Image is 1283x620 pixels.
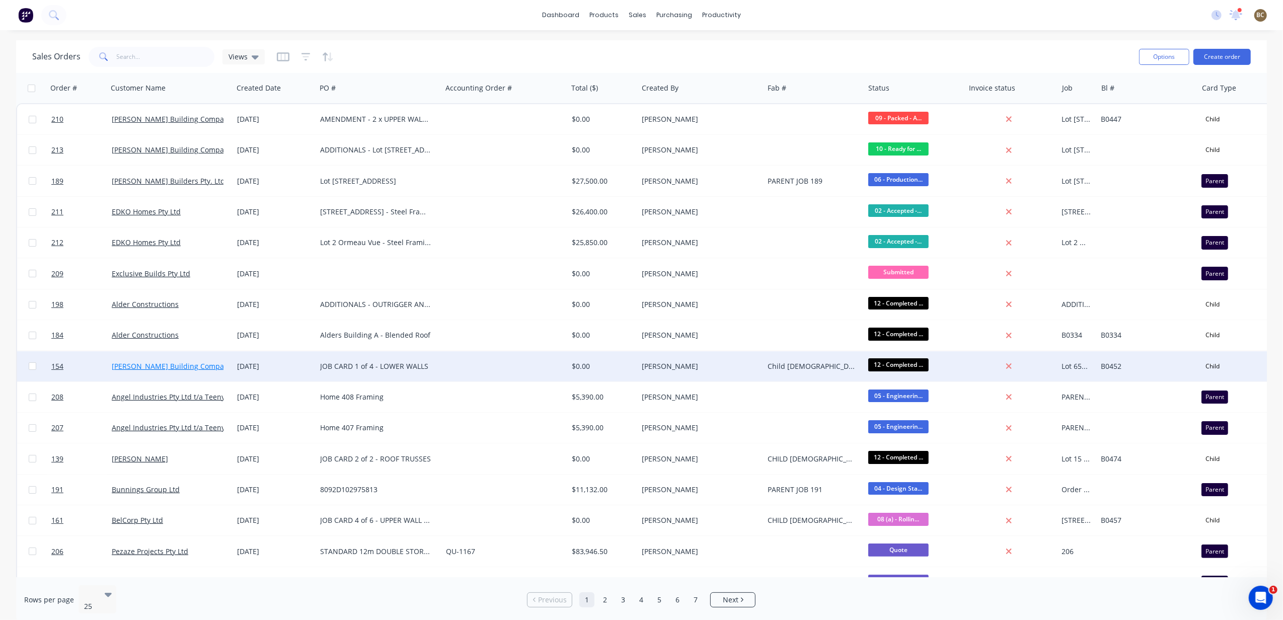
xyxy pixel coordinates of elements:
a: Page 2 [597,592,613,607]
div: [DATE] [237,361,312,371]
div: [DATE] [237,454,312,464]
a: Page 7 [688,592,703,607]
span: 12 - Completed ... [868,358,929,371]
span: Rows per page [24,595,74,605]
div: Total ($) [571,83,598,93]
div: Lot 15 The Point Cct, [GEOGRAPHIC_DATA] [1062,454,1091,464]
div: Parent [1201,236,1228,249]
div: [DATE] [237,114,312,124]
div: products [584,8,624,23]
span: 208 [51,392,63,402]
div: Job [1062,83,1073,93]
div: [DATE] [237,145,312,155]
div: Parent [1201,483,1228,496]
div: Order # [50,83,77,93]
div: $0.00 [572,454,631,464]
div: ADDITIONALS - BLENDED ROOF SYSTEM [1062,299,1091,309]
span: 211 [51,207,63,217]
a: Page 3 [616,592,631,607]
a: BelCorp Pty Ltd [112,515,163,525]
div: JOB CARD 1 of 4 - LOWER WALLS [320,361,432,371]
div: Created By [642,83,678,93]
a: Pezaze Projects Pty Ltd [112,547,188,556]
div: [DATE] [237,547,312,557]
a: Page 1 is your current page [579,592,594,607]
a: QU-1167 [446,547,475,556]
a: EDKO Homes Pty Ltd [112,238,181,247]
a: Angel Industries Pty Ltd t/a Teeny Tiny Homes [112,423,266,432]
div: Fab # [768,83,786,93]
img: Factory [18,8,33,23]
span: 02 - Accepted -... [868,235,929,248]
div: $0.00 [572,330,631,340]
button: Options [1139,49,1189,65]
a: [PERSON_NAME] Building Company Pty Ltd [112,114,257,124]
div: Lot [STREET_ADDRESS] Heads - Steel Framing [1062,145,1091,155]
div: Order [STREET_ADDRESS][PERSON_NAME], Bunya Extension Framing for PAANA BUILD [1062,485,1091,495]
iframe: Intercom live chat [1249,586,1273,610]
div: B0474 [1101,454,1189,464]
button: Create order [1193,49,1251,65]
a: Exclusive Builds Pty Ltd [112,269,190,278]
div: $27,500.00 [572,176,631,186]
a: 210 [51,104,112,134]
div: [PERSON_NAME] [642,238,753,248]
div: B0447 [1101,114,1189,124]
div: Parent [1201,391,1228,404]
div: Child [1201,113,1224,126]
span: 12 - Completed ... [868,451,929,463]
div: $0.00 [572,269,631,279]
div: B0334 [1062,330,1091,340]
div: [PERSON_NAME] [642,547,753,557]
div: [DATE] [237,299,312,309]
div: CHILD [DEMOGRAPHIC_DATA] of 6 (#78) [768,515,856,525]
div: Card Type [1202,83,1236,93]
a: [PERSON_NAME] Building Company Pty Ltd [112,145,257,154]
div: [DATE] [237,392,312,402]
div: [DATE] [237,176,312,186]
div: Lot 657 Osprey Rise, Worongary - Light Steel Framing [1062,361,1091,371]
div: $0.00 [572,515,631,525]
a: 206 [51,536,112,567]
div: Status [868,83,889,93]
div: $5,390.00 [572,423,631,433]
div: Lot 2 Ormeau Vue - Steel Framing [1062,238,1091,248]
a: Alder Constructions [112,330,179,340]
div: $0.00 [572,114,631,124]
span: Quote [868,575,929,587]
div: Parent [1201,545,1228,558]
span: 161 [51,515,63,525]
a: 161 [51,505,112,535]
div: $26,400.00 [572,207,631,217]
a: 213 [51,135,112,165]
span: 207 [51,423,63,433]
a: 205 [51,567,112,597]
a: [PERSON_NAME] Builders Pty. Ltd. [112,176,227,186]
div: [STREET_ADDRESS] - Steel Framing Solutions - rev 3 [1062,515,1091,525]
div: 8092D102975813 [320,485,432,495]
div: Lot [STREET_ADDRESS] Heads - Steel Framing [1062,114,1091,124]
div: [PERSON_NAME] [642,392,753,402]
div: AMENDMENT - 2 x UPPER WALL FRAMES | [STREET_ADDRESS] [320,114,432,124]
span: 08 (a) - Rollin... [868,513,929,525]
span: 189 [51,176,63,186]
div: Bl # [1101,83,1114,93]
span: 210 [51,114,63,124]
div: ADDITIONALS - OUTRIGGER AND ROOF PANELS [320,299,432,309]
span: Submitted [868,266,929,278]
span: 198 [51,299,63,309]
a: 211 [51,197,112,227]
a: 208 [51,382,112,412]
div: $11,132.00 [572,485,631,495]
div: B0452 [1101,361,1189,371]
span: 184 [51,330,63,340]
a: 154 [51,351,112,381]
div: JOB CARD 2 of 2 - ROOF TRUSSES [320,454,432,464]
a: 189 [51,166,112,196]
a: Page 4 [634,592,649,607]
div: PARENT JOB 207 [1062,423,1091,433]
a: Previous page [527,595,572,605]
div: [PERSON_NAME] [642,145,753,155]
div: [PERSON_NAME] [642,330,753,340]
div: Parent [1201,267,1228,280]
